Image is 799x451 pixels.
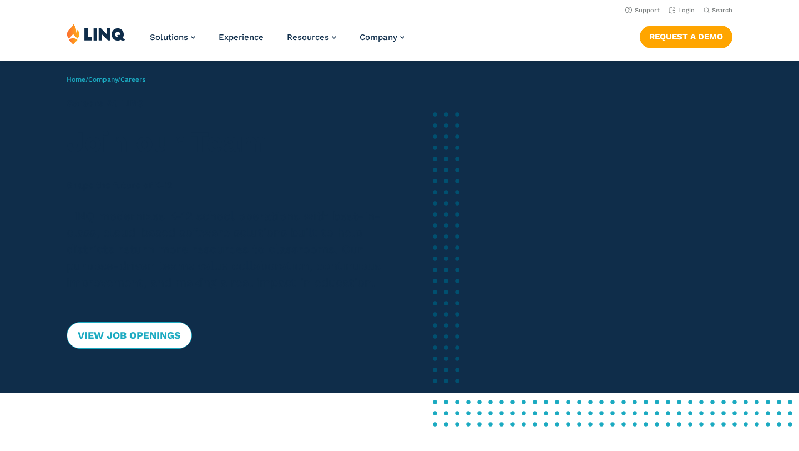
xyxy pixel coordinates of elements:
[67,179,381,192] p: Shape the future of K-12
[67,76,145,83] span: / /
[88,76,118,83] a: Company
[67,97,381,110] h1: Careers at LINQ
[120,76,145,83] span: Careers
[150,32,188,42] span: Solutions
[219,32,264,42] a: Experience
[704,6,732,14] button: Open Search Bar
[67,126,381,159] h2: Join our Team
[150,32,195,42] a: Solutions
[360,32,397,42] span: Company
[640,23,732,48] nav: Button Navigation
[640,26,732,48] a: Request a Demo
[712,7,732,14] span: Search
[67,208,381,291] p: LINQ modernizes K-12 school operations with best-in-class, cloud-based software solutions built t...
[287,32,329,42] span: Resources
[669,7,695,14] a: Login
[625,7,660,14] a: Support
[67,23,125,44] img: LINQ | K‑12 Software
[287,32,336,42] a: Resources
[360,32,404,42] a: Company
[150,23,404,60] nav: Primary Navigation
[67,322,192,349] a: View Job Openings
[67,76,85,83] a: Home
